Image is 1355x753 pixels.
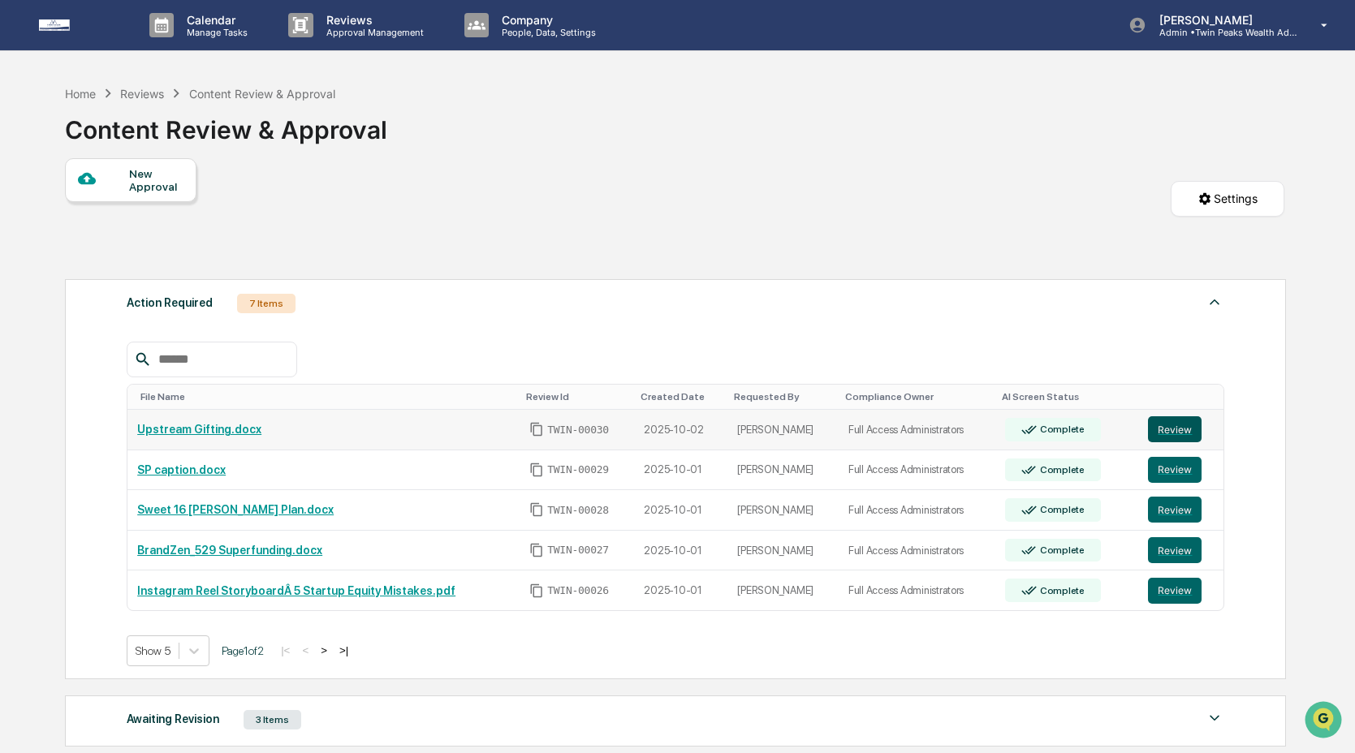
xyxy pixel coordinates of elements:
[727,410,839,450] td: [PERSON_NAME]
[529,422,544,437] span: Copy Id
[727,570,839,610] td: [PERSON_NAME]
[137,503,334,516] a: Sweet 16 [PERSON_NAME] Plan.docx
[137,423,261,436] a: Upstream Gifting.docx
[120,87,164,101] div: Reviews
[1148,416,1202,442] button: Review
[529,583,544,598] span: Copy Id
[547,424,609,437] span: TWIN-00030
[16,34,296,60] p: How can we help?
[1148,497,1202,523] button: Review
[1148,537,1214,563] a: Review
[1037,424,1085,435] div: Complete
[137,463,226,476] a: SP caption.docx
[1148,457,1214,483] a: Review
[634,570,727,610] td: 2025-10-01
[529,502,544,517] span: Copy Id
[1146,13,1297,27] p: [PERSON_NAME]
[334,643,353,657] button: >|
[189,87,335,101] div: Content Review & Approval
[32,235,102,252] span: Data Lookup
[16,124,45,153] img: 1746055101610-c473b297-6a78-478c-a979-82029cc54cd1
[137,584,455,597] a: Instagram Reel StoryboardÂ 5 Startup Equity Mistakes.pdf
[1037,504,1085,515] div: Complete
[634,410,727,450] td: 2025-10-02
[839,570,995,610] td: Full Access Administrators
[1037,544,1085,556] div: Complete
[1146,27,1297,38] p: Admin • Twin Peaks Wealth Advisors
[1148,457,1202,483] button: Review
[276,643,295,657] button: |<
[547,584,609,597] span: TWIN-00026
[1148,537,1202,563] button: Review
[1002,391,1132,402] div: Toggle SortBy
[55,124,266,140] div: Start new chat
[529,463,544,477] span: Copy Id
[237,294,296,313] div: 7 Items
[140,391,513,402] div: Toggle SortBy
[727,531,839,571] td: [PERSON_NAME]
[1148,578,1202,604] button: Review
[634,531,727,571] td: 2025-10-01
[634,490,727,531] td: 2025-10-01
[547,504,609,517] span: TWIN-00028
[734,391,832,402] div: Toggle SortBy
[489,27,604,38] p: People, Data, Settings
[727,450,839,491] td: [PERSON_NAME]
[10,229,109,258] a: 🔎Data Lookup
[313,27,432,38] p: Approval Management
[1037,464,1085,475] div: Complete
[1037,585,1085,596] div: Complete
[1205,292,1224,312] img: caret
[162,275,196,287] span: Pylon
[845,391,989,402] div: Toggle SortBy
[313,13,432,27] p: Reviews
[16,237,29,250] div: 🔎
[276,129,296,148] button: Start new chat
[839,410,995,450] td: Full Access Administrators
[137,544,322,557] a: BrandZen_529 Superfunding.docx
[10,198,111,227] a: 🖐️Preclearance
[111,198,208,227] a: 🗄️Attestations
[727,490,839,531] td: [PERSON_NAME]
[1205,708,1224,728] img: caret
[114,274,196,287] a: Powered byPylon
[1148,497,1214,523] a: Review
[297,643,313,657] button: <
[55,140,205,153] div: We're available if you need us!
[839,450,995,491] td: Full Access Administrators
[529,543,544,557] span: Copy Id
[489,13,604,27] p: Company
[526,391,628,402] div: Toggle SortBy
[244,710,301,729] div: 3 Items
[1148,578,1214,604] a: Review
[16,206,29,219] div: 🖐️
[839,531,995,571] td: Full Access Administrators
[174,27,256,38] p: Manage Tasks
[839,490,995,531] td: Full Access Administrators
[547,544,609,557] span: TWIN-00027
[1151,391,1217,402] div: Toggle SortBy
[222,644,264,657] span: Page 1 of 2
[129,167,183,193] div: New Approval
[32,204,105,221] span: Preclearance
[39,19,117,31] img: logo
[547,463,609,476] span: TWIN-00029
[65,102,387,144] div: Content Review & Approval
[127,292,213,313] div: Action Required
[134,204,201,221] span: Attestations
[118,206,131,219] div: 🗄️
[1148,416,1214,442] a: Review
[174,13,256,27] p: Calendar
[641,391,721,402] div: Toggle SortBy
[316,643,332,657] button: >
[65,87,96,101] div: Home
[127,708,219,729] div: Awaiting Revision
[634,450,727,491] td: 2025-10-01
[1171,181,1284,217] button: Settings
[1303,699,1347,743] iframe: Open customer support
